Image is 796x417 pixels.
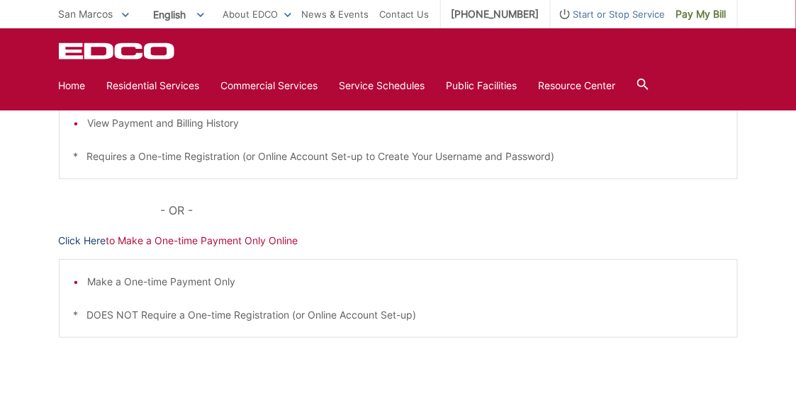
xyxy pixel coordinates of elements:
span: English [143,3,215,26]
p: * DOES NOT Require a One-time Registration (or Online Account Set-up) [74,307,723,323]
a: Home [59,78,86,93]
a: Resource Center [539,78,616,93]
span: Pay My Bill [676,6,727,22]
a: Service Schedules [340,78,425,93]
li: Make a One-time Payment Only [88,274,723,290]
a: News & Events [302,6,369,22]
a: About EDCO [223,6,291,22]
p: - OR - [160,200,737,220]
p: * Requires a One-time Registration (or Online Account Set-up to Create Your Username and Password) [74,149,723,164]
span: San Marcos [59,8,113,20]
a: Public Facilities [447,78,517,93]
a: Click Here [59,233,106,249]
a: EDCD logo. Return to the homepage. [59,42,176,59]
a: Contact Us [380,6,430,22]
p: to Make a One-time Payment Only Online [59,233,738,249]
li: View Payment and Billing History [88,115,723,131]
a: Commercial Services [221,78,318,93]
a: Residential Services [107,78,200,93]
